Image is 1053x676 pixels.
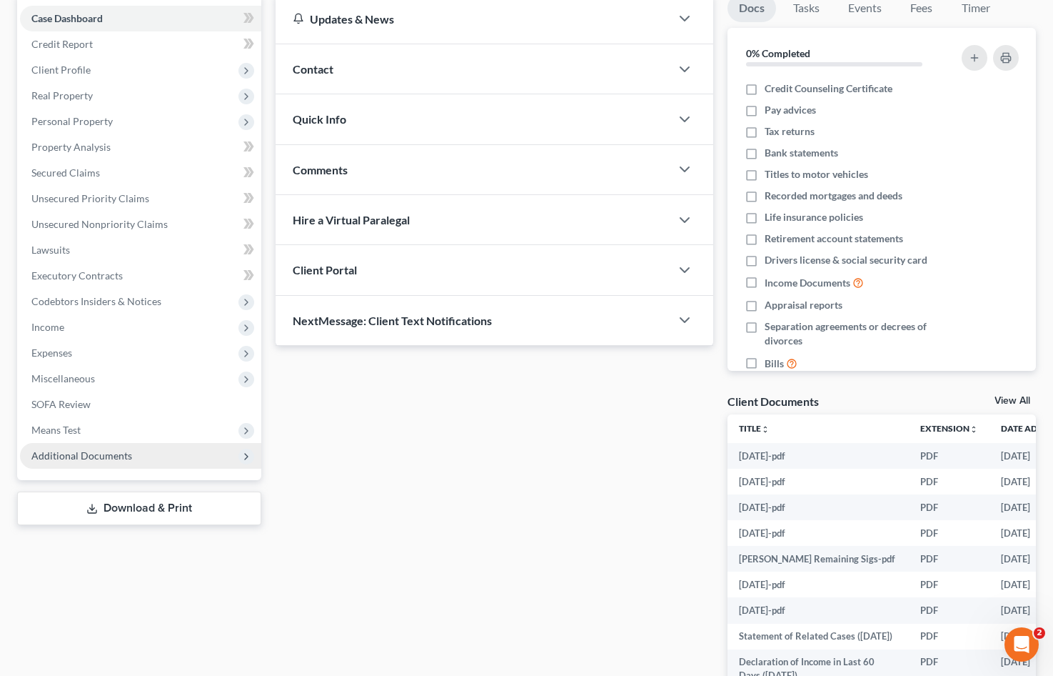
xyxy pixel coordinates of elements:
span: Executory Contracts [31,269,123,282]
td: PDF [909,443,989,469]
span: Bank statements [765,146,838,160]
a: Credit Report [20,31,261,57]
span: Drivers license & social security card [765,253,927,267]
span: Personal Property [31,115,113,127]
td: PDF [909,546,989,572]
td: [DATE]-pdf [727,494,909,520]
span: Lawsuits [31,244,70,256]
span: Client Profile [31,64,91,76]
span: Real Property [31,89,93,101]
span: Credit Report [31,38,93,50]
a: Unsecured Nonpriority Claims [20,212,261,237]
a: Property Analysis [20,134,261,160]
td: [DATE]-pdf [727,520,909,546]
span: Unsecured Nonpriority Claims [31,218,168,230]
span: Unsecured Priority Claims [31,192,149,204]
span: Hire a Virtual Paralegal [293,213,410,227]
a: Executory Contracts [20,263,261,289]
td: PDF [909,572,989,597]
span: Case Dashboard [31,12,103,24]
span: Secured Claims [31,166,100,179]
span: Titles to motor vehicles [765,167,868,182]
td: PDF [909,469,989,494]
span: Miscellaneous [31,372,95,384]
iframe: Intercom live chat [1004,627,1039,662]
td: [DATE]-pdf [727,443,909,469]
span: Property Analysis [31,141,111,153]
a: Case Dashboard [20,6,261,31]
a: Unsecured Priority Claims [20,186,261,212]
a: Secured Claims [20,160,261,186]
span: Retirement account statements [765,232,903,246]
span: Recorded mortgages and deeds [765,189,902,203]
td: PDF [909,494,989,520]
td: [DATE]-pdf [727,597,909,623]
span: Life insurance policies [765,210,863,224]
span: Quick Info [293,112,346,126]
i: unfold_more [761,425,770,434]
span: Expenses [31,347,72,359]
td: [DATE]-pdf [727,469,909,494]
td: Statement of Related Cases ([DATE]) [727,624,909,650]
span: Client Portal [293,263,357,277]
span: Income Documents [765,276,850,290]
td: PDF [909,597,989,623]
a: SOFA Review [20,392,261,417]
span: Tax returns [765,124,815,139]
a: View All [994,396,1030,406]
span: Means Test [31,424,81,436]
div: Updates & News [293,11,653,26]
span: Pay advices [765,103,816,117]
i: unfold_more [969,425,978,434]
a: Lawsuits [20,237,261,263]
span: Additional Documents [31,449,132,462]
span: Separation agreements or decrees of divorces [765,319,947,348]
span: Bills [765,357,784,371]
strong: 0% Completed [746,47,810,59]
a: Download & Print [17,492,261,525]
a: Extensionunfold_more [920,423,978,434]
span: Contact [293,62,333,76]
span: SOFA Review [31,398,91,410]
span: 2 [1034,627,1045,639]
span: Codebtors Insiders & Notices [31,295,161,307]
a: Titleunfold_more [739,423,770,434]
span: Income [31,321,64,333]
span: Comments [293,163,348,177]
span: Appraisal reports [765,298,842,312]
td: [DATE]-pdf [727,572,909,597]
span: Credit Counseling Certificate [765,81,892,96]
td: [PERSON_NAME] Remaining Sigs-pdf [727,546,909,572]
div: Client Documents [727,394,819,409]
td: PDF [909,624,989,650]
td: PDF [909,520,989,546]
span: NextMessage: Client Text Notifications [293,314,492,327]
